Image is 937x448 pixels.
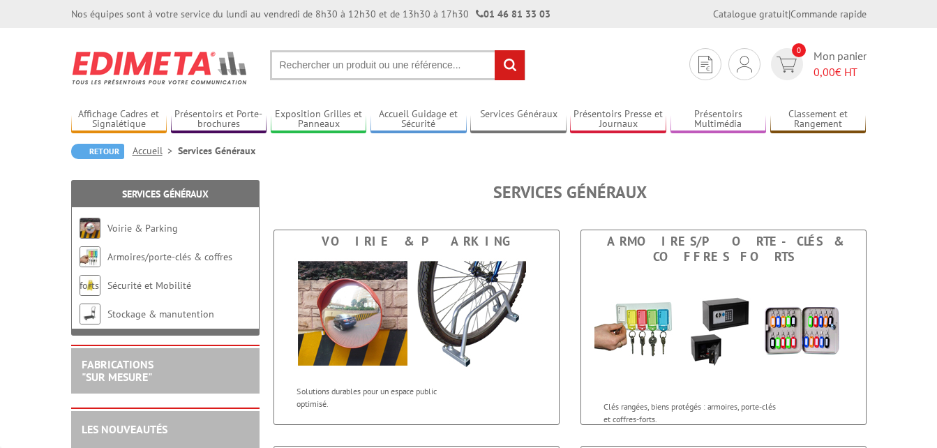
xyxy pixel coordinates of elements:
[71,42,249,94] img: Edimeta
[585,234,862,264] div: Armoires/porte-clés & coffres forts
[71,7,550,21] div: Nos équipes sont à votre service du lundi au vendredi de 8h30 à 12h30 et de 13h30 à 17h30
[570,108,666,131] a: Présentoirs Presse et Journaux
[171,108,267,131] a: Présentoirs et Porte-brochures
[273,230,560,425] a: Voirie & Parking Voirie & Parking Solutions durables pour un espace public optimisé.
[178,144,255,158] li: Services Généraux
[814,64,867,80] span: € HT
[297,385,470,409] p: Solutions durables pour un espace public optimisé.
[670,108,767,131] a: Présentoirs Multimédia
[470,108,567,131] a: Services Généraux
[790,8,867,20] a: Commande rapide
[767,48,867,80] a: devis rapide 0 Mon panier 0,00€ HT
[476,8,550,20] strong: 01 46 81 33 03
[777,57,797,73] img: devis rapide
[698,56,712,73] img: devis rapide
[71,144,124,159] a: Retour
[580,230,867,425] a: Armoires/porte-clés & coffres forts Armoires/porte-clés & coffres forts Clés rangées, biens proté...
[80,246,100,267] img: Armoires/porte-clés & coffres forts
[80,304,100,324] img: Stockage & manutention
[71,108,167,131] a: Affichage Cadres et Signalétique
[713,8,788,20] a: Catalogue gratuit
[122,188,209,200] a: Services Généraux
[495,50,525,80] input: rechercher
[80,251,232,292] a: Armoires/porte-clés & coffres forts
[278,234,555,249] div: Voirie & Parking
[737,56,752,73] img: devis rapide
[370,108,467,131] a: Accueil Guidage et Sécurité
[287,253,546,378] img: Voirie & Parking
[82,357,153,384] a: FABRICATIONS"Sur Mesure"
[271,108,367,131] a: Exposition Grilles et Panneaux
[107,222,178,234] a: Voirie & Parking
[604,401,777,424] p: Clés rangées, biens protégés : armoires, porte-clés et coffres-forts.
[107,279,191,292] a: Sécurité et Mobilité
[82,422,167,436] a: LES NOUVEAUTÉS
[594,268,853,394] img: Armoires/porte-clés & coffres forts
[814,48,867,80] span: Mon panier
[792,43,806,57] span: 0
[770,108,867,131] a: Classement et Rangement
[273,184,867,202] h1: Services Généraux
[107,308,214,320] a: Stockage & manutention
[133,144,178,157] a: Accueil
[713,7,867,21] div: |
[814,65,835,79] span: 0,00
[80,218,100,239] img: Voirie & Parking
[270,50,525,80] input: Rechercher un produit ou une référence...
